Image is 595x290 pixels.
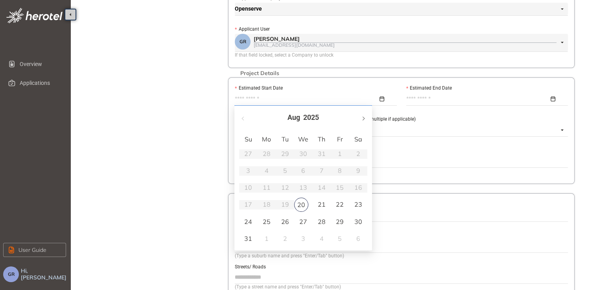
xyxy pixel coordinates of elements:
[258,230,276,247] td: 2025-09-01
[276,213,294,230] td: 2025-08-26
[235,26,269,33] label: Applicant User
[317,217,326,226] div: 28
[235,3,564,15] span: Openserve
[3,266,19,282] button: GR
[239,39,246,44] span: GR
[280,217,289,226] div: 26
[349,196,367,213] td: 2025-08-23
[406,84,452,92] label: Estimated End Date
[235,252,568,260] div: (Type a suburb name and press "Enter/Tab" button)
[239,213,258,230] td: 2025-08-24
[18,246,46,254] span: User Guide
[354,200,363,209] div: 23
[236,70,283,77] span: Project Details
[406,95,549,103] input: Estimated End Date
[312,133,331,145] th: Th
[235,84,282,92] label: Estimated Start Date
[294,213,313,230] td: 2025-08-27
[298,234,308,243] div: 3
[331,230,349,247] td: 2025-09-05
[235,263,266,271] label: Streets/ Roads
[317,234,326,243] div: 4
[280,234,289,243] div: 2
[349,230,367,247] td: 2025-09-06
[298,217,308,226] div: 27
[235,271,568,283] input: Streets/ Roads
[239,133,258,145] th: Su
[276,133,294,145] th: Tu
[294,196,313,213] td: 2025-08-20
[312,213,331,230] td: 2025-08-28
[20,75,60,91] span: Applications
[276,230,294,247] td: 2025-09-02
[235,209,568,221] input: City
[294,198,308,212] div: 20
[294,133,313,145] th: We
[8,272,15,277] span: GR
[312,230,331,247] td: 2025-09-04
[294,230,313,247] td: 2025-09-03
[335,200,344,209] div: 22
[349,213,367,230] td: 2025-08-30
[317,200,326,209] div: 21
[258,213,276,230] td: 2025-08-25
[235,95,378,103] input: Estimated Start Date
[235,155,568,167] textarea: Enter a detailed description of the works that will be carried out
[239,230,258,247] td: 2025-08-31
[349,133,367,145] th: Sa
[331,213,349,230] td: 2025-08-29
[312,196,331,213] td: 2025-08-21
[6,8,63,23] img: logo
[235,240,568,252] input: Suburb/s and Town/s
[243,217,253,226] div: 24
[258,133,276,145] th: Mo
[21,268,68,281] span: Hi, [PERSON_NAME]
[331,196,349,213] td: 2025-08-22
[262,234,271,243] div: 1
[354,217,363,226] div: 30
[254,36,556,42] div: [PERSON_NAME]
[354,234,363,243] div: 6
[235,221,568,229] div: (Type a city name and press "Enter/Tab" button)
[262,217,271,226] div: 25
[335,217,344,226] div: 29
[20,56,60,72] span: Overview
[331,133,349,145] th: Fr
[254,42,556,48] div: [EMAIL_ADDRESS][DOMAIN_NAME]
[235,51,568,59] div: If that field locked, select a Company to unlock
[3,243,66,257] button: User Guide
[335,234,344,243] div: 5
[243,234,253,243] div: 31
